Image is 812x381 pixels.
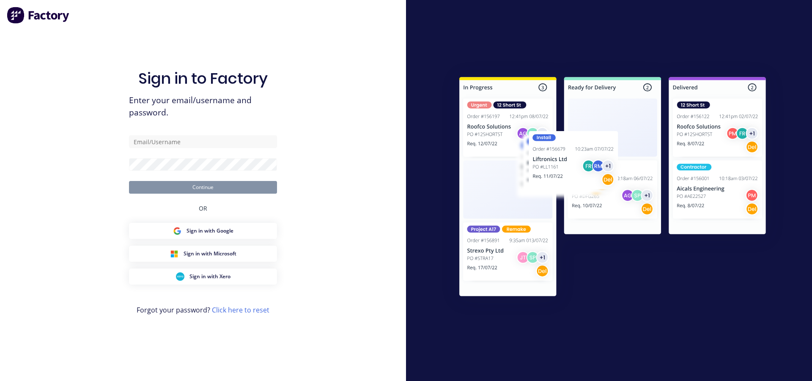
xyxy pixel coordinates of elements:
button: Google Sign inSign in with Google [129,223,277,239]
input: Email/Username [129,135,277,148]
img: Factory [7,7,70,24]
button: Continue [129,181,277,194]
img: Sign in [441,60,785,316]
button: Xero Sign inSign in with Xero [129,269,277,285]
img: Xero Sign in [176,272,184,281]
span: Sign in with Google [187,227,233,235]
span: Forgot your password? [137,305,269,315]
span: Sign in with Xero [189,273,230,280]
button: Microsoft Sign inSign in with Microsoft [129,246,277,262]
img: Microsoft Sign in [170,249,178,258]
img: Google Sign in [173,227,181,235]
div: OR [199,194,207,223]
h1: Sign in to Factory [138,69,268,88]
span: Sign in with Microsoft [184,250,236,258]
a: Click here to reset [212,305,269,315]
span: Enter your email/username and password. [129,94,277,119]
